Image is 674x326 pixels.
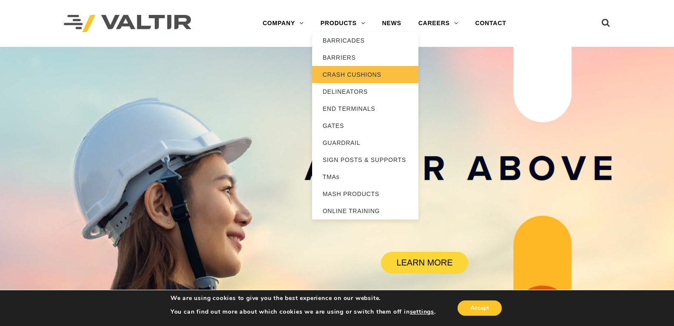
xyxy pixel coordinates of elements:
[171,294,436,302] p: We are using cookies to give you the best experience on our website.
[312,49,418,66] a: BARRIERS
[312,202,418,219] a: ONLINE TRAINING
[381,252,468,274] a: LEARN MORE
[254,15,312,32] a: COMPANY
[171,308,436,316] p: You can find out more about which cookies we are using or switch them off in .
[312,32,418,49] a: BARRICADES
[312,117,418,134] a: GATES
[312,168,418,185] a: TMAs
[312,66,418,83] a: CRASH CUSHIONS
[410,308,434,316] button: settings
[312,100,418,117] a: END TERMINALS
[312,83,418,100] a: DELINEATORS
[458,300,502,316] button: Accept
[64,15,191,32] img: Valtir
[312,15,374,32] a: PRODUCTS
[312,185,418,202] a: MASH PRODUCTS
[312,134,418,151] a: GUARDRAIL
[312,151,418,168] a: SIGN POSTS & SUPPORTS
[410,15,467,32] a: CAREERS
[467,15,515,32] a: CONTACT
[373,15,410,32] a: NEWS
